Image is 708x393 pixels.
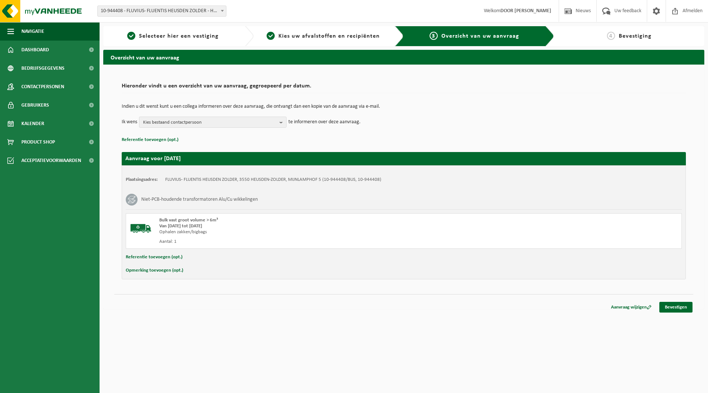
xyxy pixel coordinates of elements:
strong: Aanvraag voor [DATE] [125,156,181,162]
span: 1 [127,32,135,40]
span: 10-944408 - FLUVIUS- FLUENTIS HEUSDEN ZOLDER - HEUSDEN-ZOLDER [98,6,226,16]
span: Contactpersonen [21,77,64,96]
span: Kies bestaand contactpersoon [143,117,277,128]
span: Product Shop [21,133,55,151]
span: Dashboard [21,41,49,59]
a: Aanvraag wijzigen [605,302,657,313]
span: 3 [430,32,438,40]
p: Ik wens [122,117,137,128]
span: 10-944408 - FLUVIUS- FLUENTIS HEUSDEN ZOLDER - HEUSDEN-ZOLDER [97,6,226,17]
span: 4 [607,32,615,40]
p: te informeren over deze aanvraag. [288,117,361,128]
strong: Van [DATE] tot [DATE] [159,224,202,228]
span: Acceptatievoorwaarden [21,151,81,170]
button: Kies bestaand contactpersoon [139,117,287,128]
h2: Overzicht van uw aanvraag [103,50,704,64]
button: Referentie toevoegen (opt.) [126,252,183,262]
span: Kies uw afvalstoffen en recipiënten [278,33,380,39]
a: 2Kies uw afvalstoffen en recipiënten [257,32,389,41]
button: Opmerking toevoegen (opt.) [126,266,183,275]
button: Referentie toevoegen (opt.) [122,135,178,145]
span: Bulk vast groot volume > 6m³ [159,218,218,223]
div: Ophalen zakken/bigbags [159,229,433,235]
h2: Hieronder vindt u een overzicht van uw aanvraag, gegroepeerd per datum. [122,83,686,93]
p: Indien u dit wenst kunt u een collega informeren over deze aanvraag, die ontvangt dan een kopie v... [122,104,686,109]
span: 2 [267,32,275,40]
span: Selecteer hier een vestiging [139,33,219,39]
span: Navigatie [21,22,44,41]
img: BL-SO-LV.png [130,217,152,239]
strong: Plaatsingsadres: [126,177,158,182]
span: Kalender [21,114,44,133]
div: Aantal: 1 [159,239,433,245]
span: Bedrijfsgegevens [21,59,65,77]
a: Bevestigen [659,302,693,313]
span: Gebruikers [21,96,49,114]
h3: Niet-PCB-houdende transformatoren Alu/Cu wikkelingen [141,194,258,206]
strong: DOOR [PERSON_NAME] [500,8,551,14]
span: Bevestiging [619,33,652,39]
span: Overzicht van uw aanvraag [441,33,519,39]
a: 1Selecteer hier een vestiging [107,32,239,41]
td: FLUVIUS- FLUENTIS HEUSDEN ZOLDER, 3550 HEUSDEN-ZOLDER, MIJNLAMPHOF 5 (10-944408/BUS, 10-944408) [165,177,381,183]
